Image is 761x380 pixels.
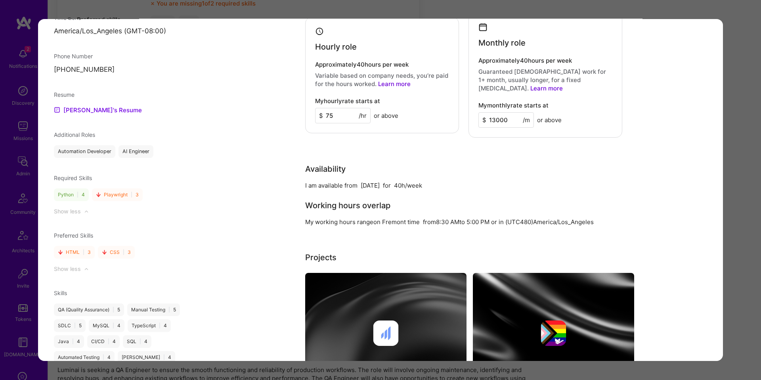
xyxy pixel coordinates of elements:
[108,338,109,345] span: |
[54,188,89,201] div: Python 4
[383,181,391,190] div: for
[83,249,84,255] span: |
[87,335,120,348] div: CI/CD 4
[359,111,367,120] span: /hr
[373,321,399,346] img: Company logo
[315,27,324,36] i: icon Clock
[54,27,201,36] p: America/Los_Angeles (GMT-08:00 )
[305,218,420,226] div: My working hours range on Fremont time
[54,65,201,75] p: [PHONE_NUMBER]
[436,218,497,226] span: 8:30 AM to 5:00 PM or
[113,307,114,313] span: |
[54,232,93,239] span: Preferred Skills
[378,80,411,88] a: Learn more
[305,251,337,263] div: Projects
[77,192,78,198] span: |
[54,290,67,296] span: Skills
[102,250,107,255] i: icon Low
[92,188,143,201] div: Playwright 3
[159,322,161,329] span: |
[54,105,142,115] a: [PERSON_NAME]'s Resume
[72,338,74,345] span: |
[478,23,488,32] i: icon Calendar
[315,61,449,68] h4: Approximately 40 hours per week
[123,335,151,348] div: SQL 4
[402,181,422,190] div: h/week
[103,354,104,361] span: |
[163,354,165,361] span: |
[54,303,124,316] div: QA (Quality Assurance) 5
[530,84,563,92] a: Learn more
[537,116,562,124] span: or above
[58,250,63,255] i: icon Low
[478,57,612,64] h4: Approximately 40 hours per week
[319,111,323,120] span: $
[315,42,357,52] h4: Hourly role
[305,163,346,175] div: Availability
[89,319,124,332] div: MySQL 4
[305,181,358,190] div: I am available from
[54,175,92,181] span: Required Skills
[54,351,115,364] div: Automated Testing 4
[54,265,81,273] div: Show less
[315,108,371,123] input: XXX
[74,322,76,329] span: |
[98,246,135,259] div: CSS 3
[54,131,95,138] span: Additional Roles
[96,192,101,197] i: icon Low
[54,246,95,259] div: HTML 3
[478,38,526,48] h4: Monthly role
[38,19,723,361] div: modal
[423,218,594,226] span: from in (UTC 480 ) America/Los_Angeles
[118,351,175,364] div: [PERSON_NAME] 4
[131,192,132,198] span: |
[315,71,449,88] p: Variable based on company needs, you’re paid for the hours worked.
[128,319,171,332] div: TypeScript 4
[54,319,86,332] div: SDLC 5
[478,102,549,109] h4: My monthly rate starts at
[523,116,530,124] span: /m
[541,321,566,346] img: Company logo
[119,145,153,158] div: AI Engineer
[54,145,115,158] div: Automation Developer
[305,200,390,211] div: Working hours overlap
[374,111,398,120] span: or above
[394,181,402,190] div: 40
[54,335,84,348] div: Java 4
[54,107,60,113] img: Resume
[54,91,75,98] span: Resume
[140,338,141,345] span: |
[127,303,180,316] div: Manual Testing 5
[478,112,534,128] input: XXX
[54,53,93,59] span: Phone Number
[113,322,114,329] span: |
[315,98,380,105] h4: My hourly rate starts at
[168,307,170,313] span: |
[123,249,124,255] span: |
[478,67,612,92] p: Guaranteed [DEMOGRAPHIC_DATA] work for 1+ month, usually longer, for a fixed [MEDICAL_DATA].
[361,181,380,190] div: [DATE]
[54,207,81,215] div: Show less
[482,116,486,124] span: $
